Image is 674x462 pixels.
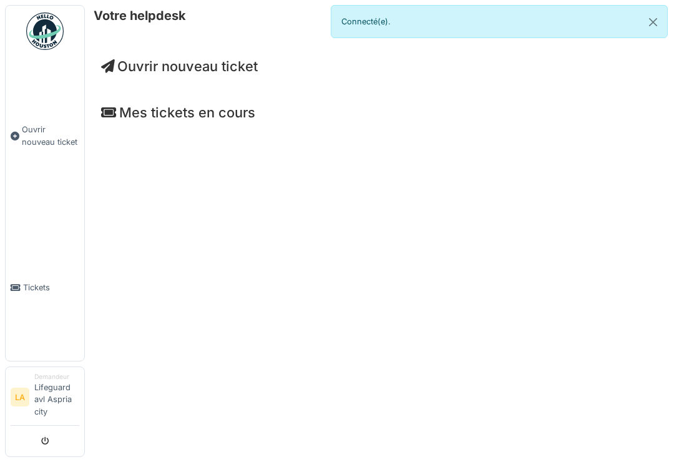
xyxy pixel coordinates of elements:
[101,58,258,74] a: Ouvrir nouveau ticket
[23,282,79,293] span: Tickets
[331,5,668,38] div: Connecté(e).
[6,215,84,361] a: Tickets
[34,372,79,381] div: Demandeur
[11,372,79,426] a: LA DemandeurLifeguard avl Aspria city
[101,104,658,120] h4: Mes tickets en cours
[34,372,79,423] li: Lifeguard avl Aspria city
[11,388,29,406] li: LA
[26,12,64,50] img: Badge_color-CXgf-gQk.svg
[22,124,79,147] span: Ouvrir nouveau ticket
[94,8,186,23] h6: Votre helpdesk
[639,6,667,39] button: Close
[6,57,84,215] a: Ouvrir nouveau ticket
